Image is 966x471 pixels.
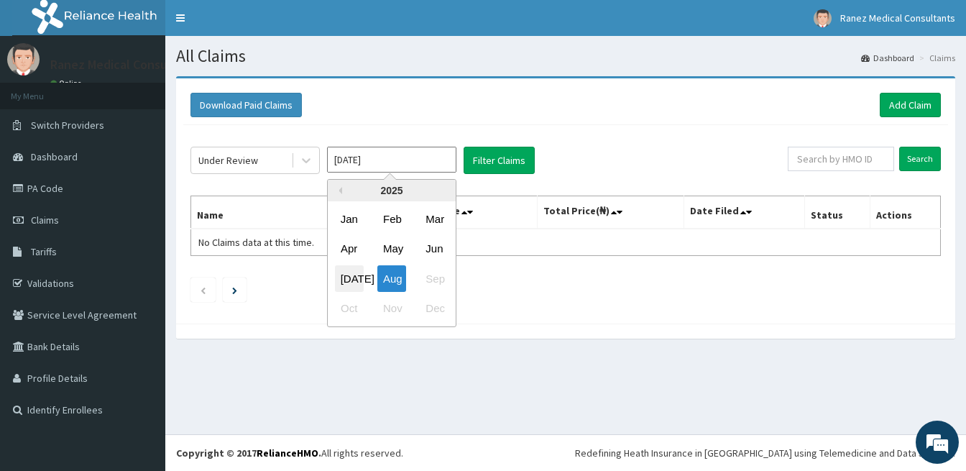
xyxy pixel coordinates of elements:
span: Switch Providers [31,119,104,132]
div: month 2025-08 [328,204,456,324]
img: User Image [814,9,832,27]
div: Choose May 2025 [377,236,406,262]
button: Previous Year [335,187,342,194]
a: Previous page [200,283,206,296]
span: We're online! [83,143,198,288]
input: Search by HMO ID [788,147,894,171]
th: Total Price(₦) [538,196,684,229]
a: Add Claim [880,93,941,117]
div: Choose March 2025 [420,206,448,232]
span: Ranez Medical Consultants [840,12,955,24]
div: 2025 [328,180,456,201]
th: Status [805,196,870,229]
a: Dashboard [861,52,914,64]
input: Select Month and Year [327,147,456,173]
input: Search [899,147,941,171]
div: Chat with us now [75,81,241,99]
span: Dashboard [31,150,78,163]
div: Minimize live chat window [236,7,270,42]
div: Choose January 2025 [335,206,364,232]
span: Tariffs [31,245,57,258]
h1: All Claims [176,47,955,65]
button: Download Paid Claims [190,93,302,117]
div: Choose February 2025 [377,206,406,232]
p: Ranez Medical Consultants [50,58,201,71]
img: d_794563401_company_1708531726252_794563401 [27,72,58,108]
a: Online [50,78,85,88]
div: Choose August 2025 [377,265,406,292]
button: Filter Claims [464,147,535,174]
th: Date Filed [684,196,804,229]
span: Claims [31,214,59,227]
a: Next page [232,283,237,296]
div: Choose April 2025 [335,236,364,262]
div: Choose June 2025 [420,236,448,262]
div: Under Review [198,153,258,168]
li: Claims [916,52,955,64]
footer: All rights reserved. [165,434,966,471]
img: User Image [7,43,40,76]
div: Choose July 2025 [335,265,364,292]
span: No Claims data at this time. [198,236,314,249]
strong: Copyright © 2017 . [176,447,321,459]
a: RelianceHMO [257,447,318,459]
th: Actions [870,196,940,229]
div: Redefining Heath Insurance in [GEOGRAPHIC_DATA] using Telemedicine and Data Science! [575,446,955,460]
th: Name [191,196,380,229]
textarea: Type your message and hit 'Enter' [7,316,274,367]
